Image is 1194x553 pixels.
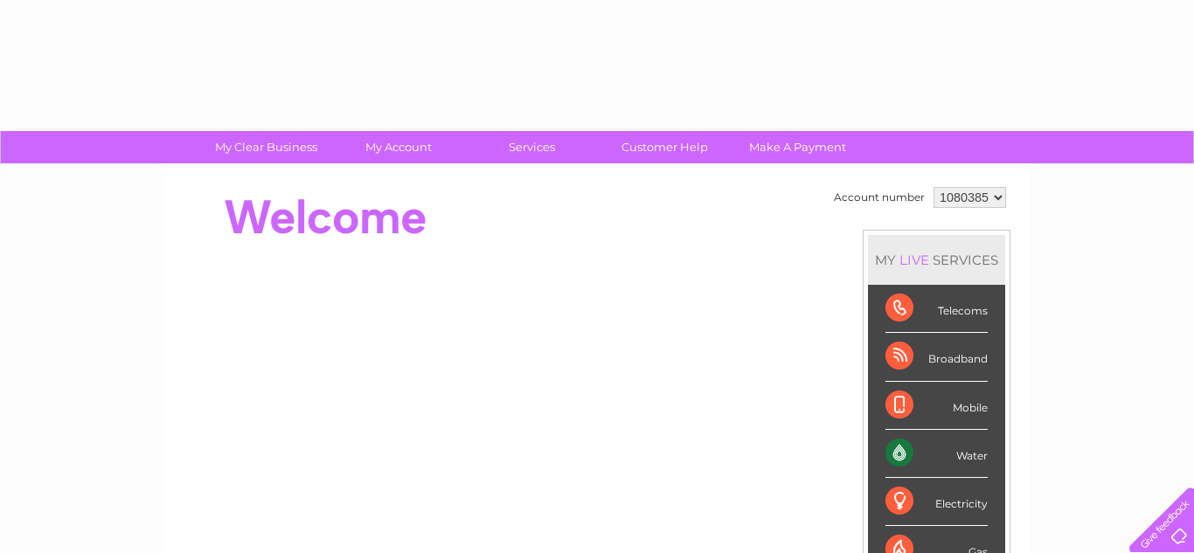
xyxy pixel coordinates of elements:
div: MY SERVICES [868,235,1005,285]
a: Customer Help [593,131,737,163]
div: Telecoms [885,285,988,333]
div: LIVE [896,252,933,268]
div: Broadband [885,333,988,381]
a: Make A Payment [725,131,870,163]
a: Services [460,131,604,163]
a: My Account [327,131,471,163]
td: Account number [830,183,929,212]
div: Electricity [885,478,988,526]
div: Mobile [885,382,988,430]
div: Water [885,430,988,478]
a: My Clear Business [194,131,338,163]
